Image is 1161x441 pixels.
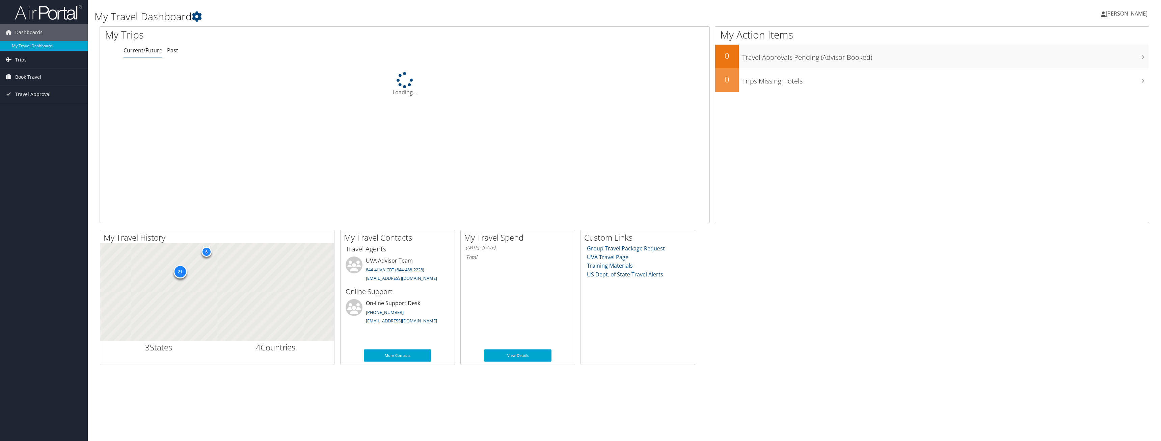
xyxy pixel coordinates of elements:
h1: My Trips [105,28,450,42]
span: Travel Approval [15,86,51,103]
a: More Contacts [364,349,431,362]
li: On-line Support Desk [342,299,453,327]
div: 6 [201,246,211,256]
a: Current/Future [124,47,162,54]
a: View Details [484,349,551,362]
h2: 0 [715,50,739,62]
h3: Travel Approvals Pending (Advisor Booked) [742,49,1149,62]
h2: Countries [222,342,329,353]
h2: States [105,342,212,353]
h2: Custom Links [584,232,695,243]
h3: Trips Missing Hotels [742,73,1149,86]
span: 3 [145,342,150,353]
a: Past [167,47,178,54]
a: 0Travel Approvals Pending (Advisor Booked) [715,45,1149,68]
a: 0Trips Missing Hotels [715,68,1149,92]
h3: Travel Agents [346,244,450,254]
h1: My Travel Dashboard [94,9,801,24]
li: UVA Advisor Team [342,256,453,284]
a: [PERSON_NAME] [1101,3,1154,24]
span: Book Travel [15,69,41,85]
img: airportal-logo.png [15,4,82,20]
span: [PERSON_NAME] [1106,10,1147,17]
a: Training Materials [587,262,633,269]
h1: My Action Items [715,28,1149,42]
a: 844-4UVA-CBT (844-488-2228) [366,267,424,273]
div: Loading... [100,72,709,96]
h2: My Travel Spend [464,232,575,243]
a: US Dept. of State Travel Alerts [587,271,663,278]
a: [EMAIL_ADDRESS][DOMAIN_NAME] [366,275,437,281]
h2: My Travel Contacts [344,232,455,243]
a: [EMAIL_ADDRESS][DOMAIN_NAME] [366,318,437,324]
span: 4 [256,342,261,353]
h6: [DATE] - [DATE] [466,244,570,251]
h3: Online Support [346,287,450,296]
div: 21 [173,265,187,278]
span: Trips [15,51,27,68]
a: [PHONE_NUMBER] [366,309,404,315]
a: UVA Travel Page [587,253,628,261]
a: Group Travel Package Request [587,245,665,252]
h6: Total [466,253,570,261]
span: Dashboards [15,24,43,41]
h2: My Travel History [104,232,334,243]
h2: 0 [715,74,739,85]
